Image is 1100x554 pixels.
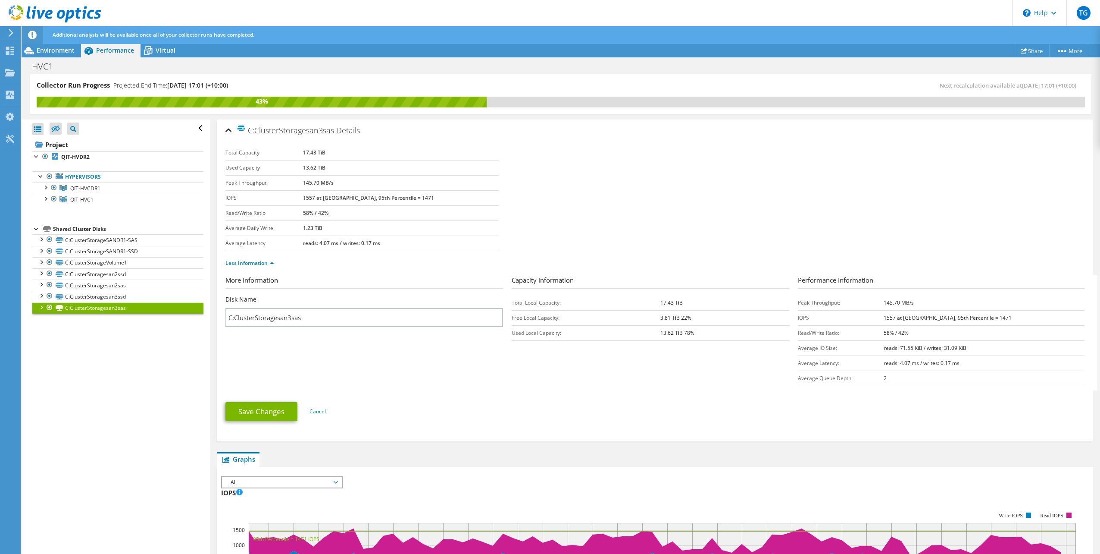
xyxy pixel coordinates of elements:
h3: Capacity Information [512,275,789,289]
span: Additional analysis will be available once all of your collector runs have completed. [53,31,254,38]
td: Average IO Size: [798,340,884,356]
b: 13.62 TiB 78% [660,329,694,337]
span: Environment [37,46,75,54]
span: Next recalculation available at [940,82,1081,89]
span: [DATE] 17:01 (+10:00) [1022,82,1076,89]
td: Average Queue Depth: [798,371,884,386]
a: QIT-HVCDR1 [32,183,203,194]
text: 95th Percentile = 1471 IOPS [253,535,319,543]
td: Read/Write Ratio: [798,325,884,340]
span: Performance [96,46,134,54]
div: Shared Cluster Disks [53,224,203,234]
a: C:ClusterStorageSANDR1-SAS [32,234,203,246]
a: Cancel [309,408,326,415]
span: QIT-HVCDR1 [70,185,100,192]
a: C:ClusterStoragesan3sas [32,302,203,314]
text: Write IOPS [999,513,1023,519]
text: 1000 [233,541,245,549]
label: Average Daily Write [225,224,303,233]
a: Save Changes [225,402,297,421]
b: reads: 71.55 KiB / writes: 31.09 KiB [884,344,966,352]
td: Used Local Capacity: [512,325,660,340]
b: 1.23 TiB [303,224,322,232]
text: Read IOPS [1040,513,1063,519]
b: QIT-HVDR2 [61,153,90,161]
b: 145.70 MB/s [303,179,334,186]
a: QIT-HVDR2 [32,151,203,163]
span: QIT-HVC1 [70,196,94,203]
td: Peak Throughput: [798,295,884,310]
td: Average Latency: [798,356,884,371]
td: Free Local Capacity: [512,310,660,325]
a: More [1049,44,1089,57]
span: Details [336,125,360,135]
b: 1557 at [GEOGRAPHIC_DATA], 95th Percentile = 1471 [884,314,1012,321]
svg: \n [1023,9,1031,17]
a: C:ClusterStoragesan2sas [32,280,203,291]
span: Graphs [221,455,255,463]
a: C:ClusterStoragesan3ssd [32,291,203,302]
h3: More Information [225,275,503,289]
label: Average Latency [225,239,303,248]
a: Hypervisors [32,171,203,183]
span: [DATE] 17:01 (+10:00) [167,81,228,89]
span: C:ClusterStoragesan3sas [237,125,334,135]
a: C:ClusterStoragesan2ssd [32,268,203,280]
b: 17.43 TiB [660,299,683,306]
label: Disk Name [225,295,256,304]
div: 43% [37,97,487,106]
b: 13.62 TiB [303,164,325,171]
a: Project [32,138,203,151]
a: QIT-HVC1 [32,194,203,205]
b: 3.81 TiB 22% [660,314,691,321]
text: 1500 [233,526,245,534]
label: Peak Throughput [225,179,303,187]
td: Total Local Capacity: [512,295,660,310]
span: TG [1077,6,1091,20]
h3: IOPS [221,488,243,497]
label: IOPS [225,194,303,202]
span: Virtual [156,46,175,54]
b: reads: 4.07 ms / writes: 0.17 ms [303,239,380,247]
h1: HVC1 [28,62,66,71]
label: Read/Write Ratio [225,209,303,217]
a: C:ClusterStorageSANDR1-SSD [32,246,203,257]
a: Less Information [225,259,274,267]
b: 58% / 42% [303,209,328,217]
h4: Projected End Time: [113,81,228,90]
b: 145.70 MB/s [884,299,914,306]
a: Share [1014,44,1050,57]
b: 17.43 TiB [303,149,325,156]
td: IOPS [798,310,884,325]
b: reads: 4.07 ms / writes: 0.17 ms [884,359,959,367]
h3: Performance Information [798,275,1084,289]
label: Total Capacity [225,148,303,157]
a: C:ClusterStorageVolume1 [32,257,203,268]
label: Used Capacity [225,164,303,172]
b: 2 [884,375,887,382]
b: 58% / 42% [884,329,909,337]
b: 1557 at [GEOGRAPHIC_DATA], 95th Percentile = 1471 [303,194,434,201]
span: All [226,477,337,488]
